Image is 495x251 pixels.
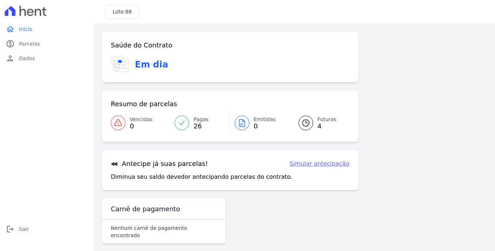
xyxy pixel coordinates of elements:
i: logout [6,225,15,233]
a: homeInício [3,22,90,36]
span: 0 [254,123,276,129]
span: Emitidas [254,116,276,123]
span: 0 [130,123,152,129]
span: Vencidas [130,116,152,123]
h3: Lote: [113,8,132,16]
h3: Antecipe já suas parcelas! [111,159,208,168]
span: Dados [19,55,35,62]
h3: Saúde do Contrato [111,41,172,50]
p: Diminua seu saldo devedor antecipando parcelas do contrato. [111,173,292,181]
span: Início [19,26,32,33]
span: Pagas [194,116,208,123]
a: paidParcelas [3,36,90,51]
a: Emitidas 0 [230,113,290,133]
span: Sair [19,225,29,233]
p: Nenhum carnê de pagamento encontrado [111,224,217,239]
span: 26 [194,123,208,129]
h3: Em dia [135,58,168,71]
a: logoutSair [3,222,90,236]
span: 88 [125,9,132,15]
i: paid [6,39,15,48]
a: Vencidas 0 [111,113,170,133]
a: Futuras 4 [290,113,350,133]
h3: Resumo de parcelas [111,100,177,108]
span: Futuras [317,116,336,123]
a: Pagas 26 [170,113,230,133]
a: personDados [3,51,90,66]
a: Simular antecipação [290,159,350,168]
i: home [6,25,15,34]
span: Parcelas [19,40,40,47]
h3: Carnê de pagamento [111,205,180,213]
span: 4 [317,123,336,129]
i: person [6,54,15,63]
